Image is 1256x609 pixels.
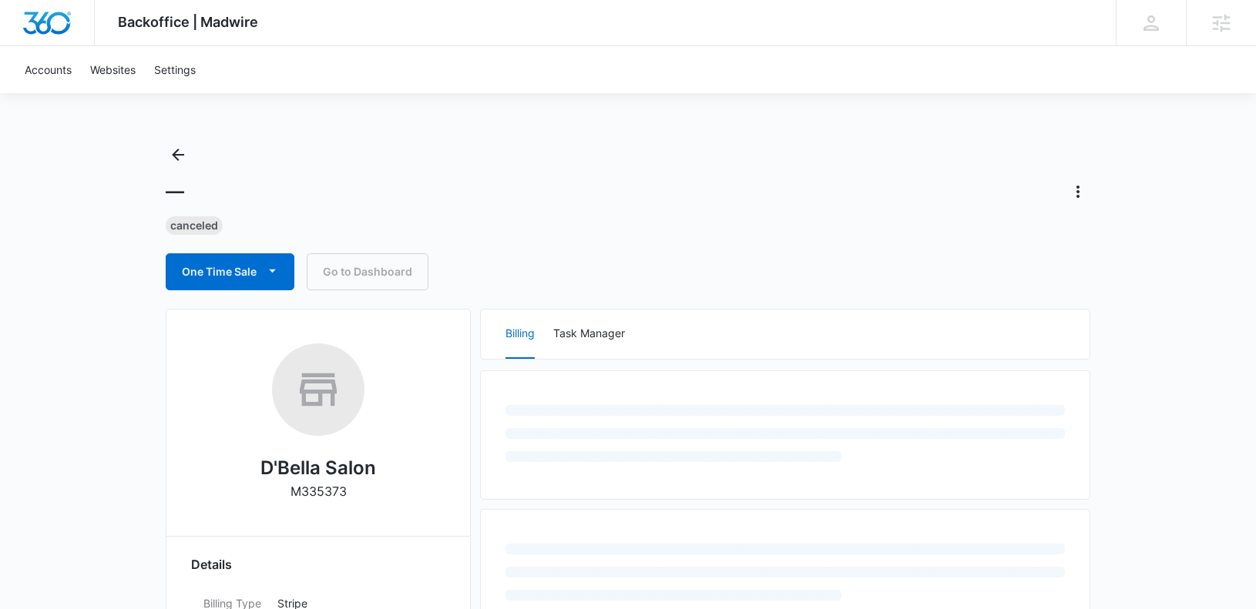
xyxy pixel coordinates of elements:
p: M335373 [290,482,347,500]
button: One Time Sale [166,253,294,290]
h1: — [166,180,184,203]
a: Websites [81,46,145,93]
span: Backoffice | Madwire [118,14,258,30]
a: Accounts [15,46,81,93]
button: Back [166,142,190,167]
a: Settings [145,46,205,93]
button: Actions [1066,179,1090,204]
span: Details [191,555,232,574]
h2: D'Bella Salon [260,454,376,482]
button: Task Manager [553,310,625,359]
div: Canceled [166,216,223,235]
a: Go to Dashboard [307,253,428,290]
button: Billing [505,310,535,359]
